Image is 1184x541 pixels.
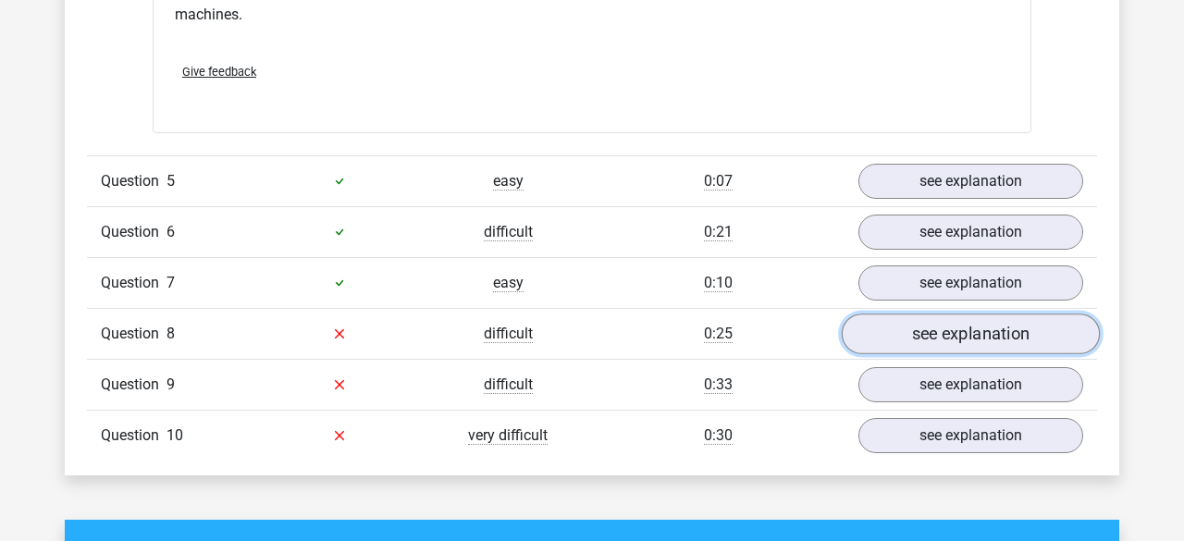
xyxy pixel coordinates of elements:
[858,418,1083,453] a: see explanation
[704,223,733,241] span: 0:21
[101,221,166,243] span: Question
[166,223,175,240] span: 6
[858,164,1083,199] a: see explanation
[493,172,524,191] span: easy
[468,426,548,445] span: very difficult
[166,325,175,342] span: 8
[166,274,175,291] span: 7
[858,265,1083,301] a: see explanation
[704,426,733,445] span: 0:30
[182,65,256,79] span: Give feedback
[704,375,733,394] span: 0:33
[166,172,175,190] span: 5
[166,375,175,393] span: 9
[858,215,1083,250] a: see explanation
[484,223,533,241] span: difficult
[101,374,166,396] span: Question
[101,272,166,294] span: Question
[101,170,166,192] span: Question
[166,426,183,444] span: 10
[704,172,733,191] span: 0:07
[484,325,533,343] span: difficult
[704,325,733,343] span: 0:25
[858,367,1083,402] a: see explanation
[484,375,533,394] span: difficult
[101,424,166,447] span: Question
[101,323,166,345] span: Question
[842,314,1100,354] a: see explanation
[493,274,524,292] span: easy
[704,274,733,292] span: 0:10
